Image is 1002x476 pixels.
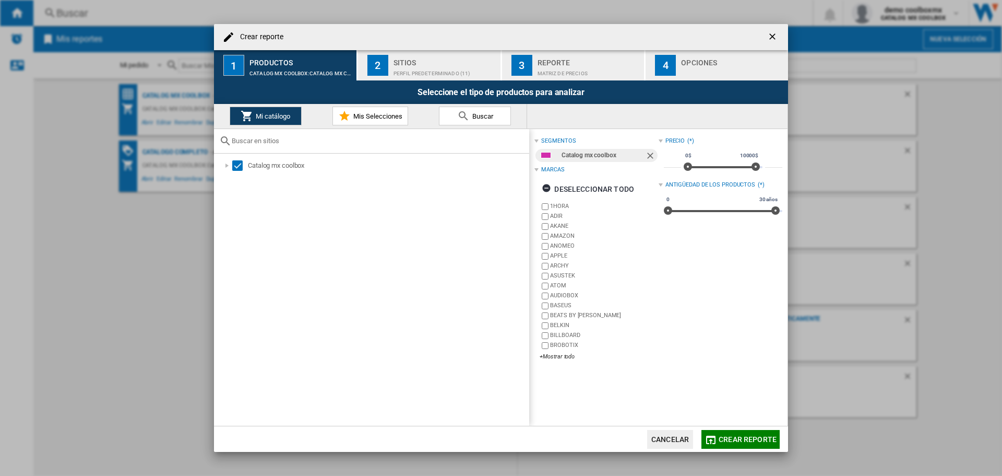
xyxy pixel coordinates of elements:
[542,303,548,309] input: brand.name
[665,195,671,204] span: 0
[235,32,283,42] h4: Crear reporte
[542,203,548,210] input: brand.name
[230,107,302,125] button: Mi catálogo
[542,243,548,250] input: brand.name
[542,273,548,280] input: brand.name
[541,137,576,145] div: segmentos
[367,55,388,76] div: 2
[719,435,777,444] span: Crear reporte
[248,160,528,171] div: Catalog mx coolbox
[550,252,658,260] label: APPLE
[540,353,658,361] div: +Mostrar todo
[550,222,658,230] label: AKANE
[550,262,658,270] label: ARCHY
[550,272,658,280] label: ASUSTEK
[550,311,658,319] label: BEATS BY [PERSON_NAME]
[542,322,548,329] input: brand.name
[550,331,658,339] label: BILLBOARD
[542,342,548,349] input: brand.name
[550,301,658,309] label: BASEUS
[249,54,352,65] div: Productos
[214,80,788,104] div: Seleccione el tipo de productos para analizar
[502,50,646,80] button: 3 Reporte Matriz de precios
[538,65,640,76] div: Matriz de precios
[542,312,548,319] input: brand.name
[214,50,357,80] button: 1 Productos CATALOG MX COOLBOX:Catalog mx coolbox
[767,31,780,44] ng-md-icon: getI18NText('BUTTONS.CLOSE_DIALOG')
[550,292,658,299] label: AUDIOBOX
[646,50,788,80] button: 4 Opciones
[665,137,685,145] div: Precio
[542,293,548,299] input: brand.name
[511,55,532,76] div: 3
[249,65,352,76] div: CATALOG MX COOLBOX:Catalog mx coolbox
[542,332,548,339] input: brand.name
[665,181,755,189] div: Antigüedad de los productos
[538,54,640,65] div: Reporte
[393,65,496,76] div: Perfil predeterminado (11)
[542,233,548,240] input: brand.name
[332,107,408,125] button: Mis Selecciones
[393,54,496,65] div: Sitios
[647,430,693,449] button: Cancelar
[541,166,564,174] div: Marcas
[758,195,779,204] span: 30 años
[701,430,780,449] button: Crear reporte
[542,180,634,199] div: Deseleccionar todo
[684,152,693,160] span: 0$
[232,137,524,145] input: Buscar en sitios
[351,112,402,120] span: Mis Selecciones
[223,55,244,76] div: 1
[539,180,637,199] button: Deseleccionar todo
[358,50,502,80] button: 2 Sitios Perfil predeterminado (11)
[550,242,658,250] label: ANOMEO
[550,202,658,210] label: 1HORA
[550,341,658,349] label: BROBOTIX
[550,282,658,289] label: ATOM
[763,27,784,48] button: getI18NText('BUTTONS.CLOSE_DIALOG')
[550,321,658,329] label: BELKIN
[542,263,548,270] input: brand.name
[253,112,290,120] span: Mi catálogo
[542,213,548,220] input: brand.name
[542,253,548,260] input: brand.name
[738,152,760,160] span: 10000$
[439,107,511,125] button: Buscar
[562,149,645,162] div: Catalog mx coolbox
[550,212,658,220] label: ADIR
[470,112,493,120] span: Buscar
[542,223,548,230] input: brand.name
[645,150,658,163] ng-md-icon: Quitar
[542,283,548,289] input: brand.name
[550,232,658,240] label: AMAZON
[232,160,248,171] md-checkbox: Select
[681,54,784,65] div: Opciones
[655,55,676,76] div: 4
